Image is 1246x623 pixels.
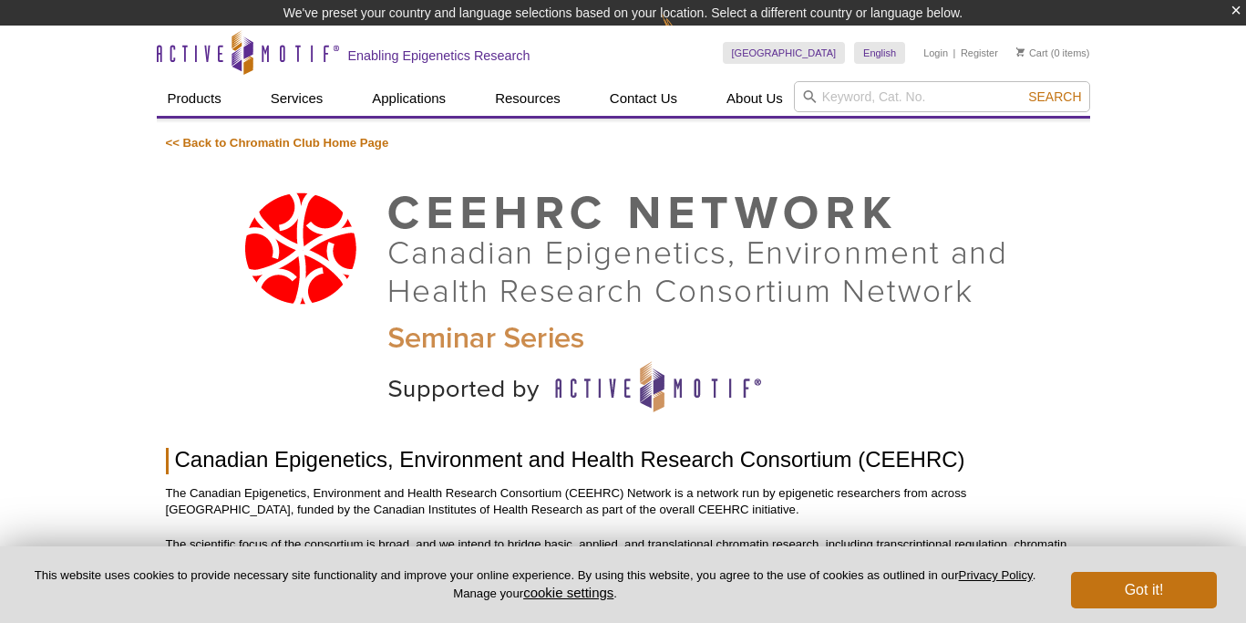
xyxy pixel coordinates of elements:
a: Contact Us [599,81,688,116]
button: cookie settings [523,585,613,600]
p: The Canadian Epigenetics, Environment and Health Research Consortium (CEEHRC) Network is a networ... [166,485,1081,518]
button: Search [1023,88,1086,105]
a: Register [961,47,998,59]
span: Search [1028,89,1081,104]
li: | [953,42,956,64]
img: Change Here [662,14,710,57]
img: Canadian Epigenetics, Environment and Health Research Consortium (CEEHRC) Seminar Series [166,170,1081,425]
a: Cart [1016,47,1048,59]
a: Privacy Policy [959,568,1033,582]
a: About Us [716,81,794,116]
a: Resources [484,81,572,116]
h2: Enabling Epigenetics Research [348,47,530,64]
a: Products [157,81,232,116]
input: Keyword, Cat. No. [794,81,1090,112]
h1: Canadian Epigenetics, Environment and Health Research Consortium (CEEHRC) [166,448,1081,474]
p: The scientific focus of the consortium is broad, and we intend to bridge basic, applied, and tran... [166,536,1081,569]
a: [GEOGRAPHIC_DATA] [723,42,846,64]
li: (0 items) [1016,42,1090,64]
a: << Back to Chromatin Club Home Page [166,136,389,150]
a: Services [260,81,335,116]
p: This website uses cookies to provide necessary site functionality and improve your online experie... [29,567,1041,602]
button: Got it! [1071,572,1217,608]
a: Applications [361,81,457,116]
a: Login [923,47,948,59]
a: English [854,42,905,64]
img: Your Cart [1016,47,1025,57]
